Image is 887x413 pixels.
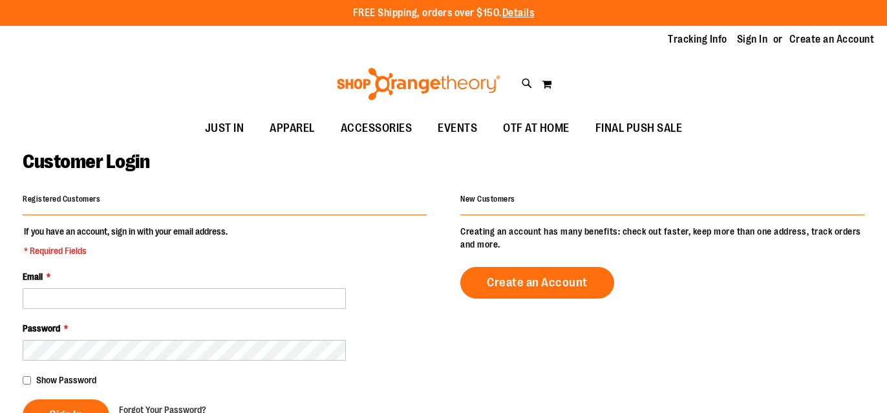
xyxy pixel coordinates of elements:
a: JUST IN [192,114,257,143]
span: ACCESSORIES [341,114,412,143]
p: FREE Shipping, orders over $150. [353,6,535,21]
a: Create an Account [460,267,614,299]
span: OTF AT HOME [503,114,570,143]
span: EVENTS [438,114,477,143]
a: APPAREL [257,114,328,143]
a: FINAL PUSH SALE [582,114,696,143]
span: Customer Login [23,151,149,173]
span: Password [23,323,60,334]
span: Create an Account [487,275,588,290]
strong: Registered Customers [23,195,100,204]
a: Tracking Info [668,32,727,47]
p: Creating an account has many benefits: check out faster, keep more than one address, track orders... [460,225,864,251]
span: Email [23,271,43,282]
span: JUST IN [205,114,244,143]
strong: New Customers [460,195,515,204]
a: ACCESSORIES [328,114,425,143]
span: Show Password [36,375,96,385]
span: * Required Fields [24,244,228,257]
a: OTF AT HOME [490,114,582,143]
a: Sign In [737,32,768,47]
span: FINAL PUSH SALE [595,114,683,143]
span: APPAREL [270,114,315,143]
a: Details [502,7,535,19]
img: Shop Orangetheory [335,68,502,100]
a: EVENTS [425,114,490,143]
a: Create an Account [789,32,875,47]
legend: If you have an account, sign in with your email address. [23,225,229,257]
